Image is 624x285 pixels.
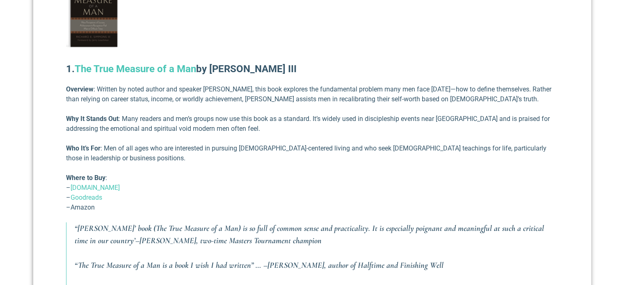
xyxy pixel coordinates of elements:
p: “[PERSON_NAME]’ book (The True Measure of a Man) is so full of common sense and practicality. It ... [75,222,558,247]
cite: [PERSON_NAME], author of Halftime and Finishing Well [267,260,443,270]
a: The True Measure of a Man [75,63,196,75]
a: [DOMAIN_NAME] [71,184,120,192]
p: : – – – [66,173,558,212]
cite: [PERSON_NAME], two-time Masters Tournament champion [139,236,322,246]
p: : Written by noted author and speaker [PERSON_NAME], this book explores the fundamental problem m... [66,84,558,104]
strong: Who It’s For [66,144,101,152]
p: : Many readers and men’s groups now use this book as a standard. It’s widely used in discipleship... [66,114,558,134]
strong: Why It Stands Out [66,115,119,123]
strong: Where to Buy [66,174,105,182]
strong: Overview [66,85,94,93]
a: Amazon [71,203,95,211]
a: Goodreads [71,194,102,201]
h2: 1. by [PERSON_NAME] III [66,62,558,76]
p: “The True Measure of a Man is a book I wish I had written” … – [75,259,558,271]
cite: – [135,236,139,246]
p: : Men of all ages who are interested in pursuing [DEMOGRAPHIC_DATA]-centered living and who seek ... [66,144,558,163]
